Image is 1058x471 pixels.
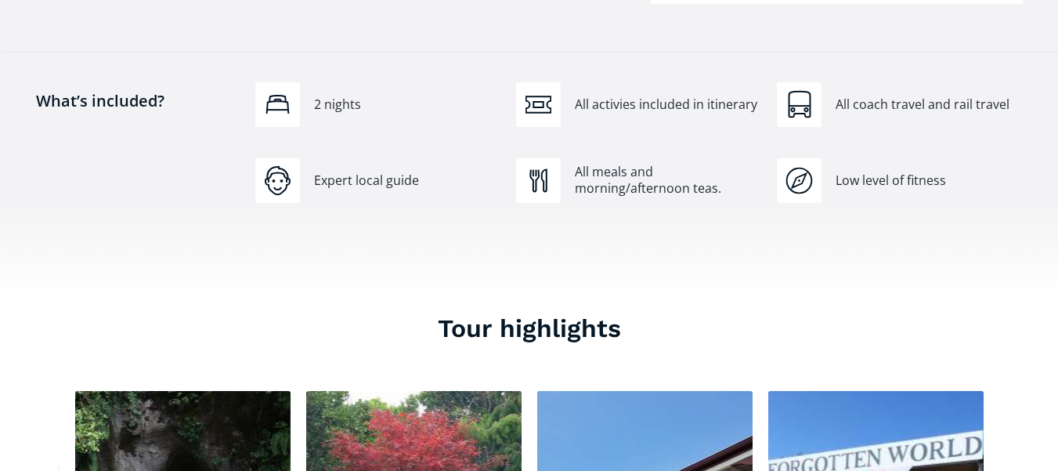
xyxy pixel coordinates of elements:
[36,90,240,172] h4: What’s included?
[575,96,761,114] div: All activies included in itinerary
[836,172,1022,190] div: Low level of fitness
[314,172,500,190] div: Expert local guide
[575,164,761,197] div: All meals and morning/afternoon teas.
[36,313,1023,344] h3: Tour highlights
[314,96,500,114] div: 2 nights
[836,96,1022,114] div: All coach travel and rail travel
